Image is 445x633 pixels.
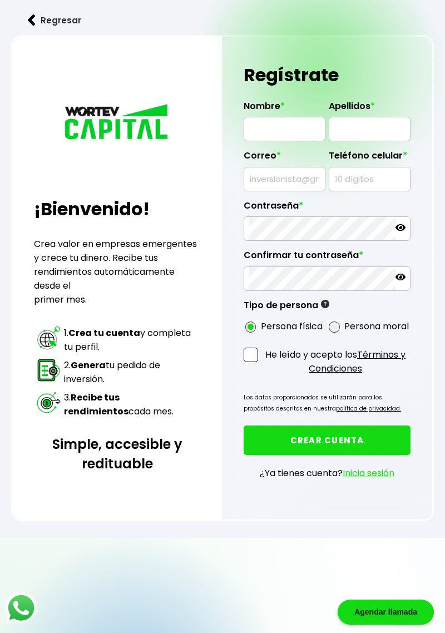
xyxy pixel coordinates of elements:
strong: Recibe tus rendimientos [64,391,128,418]
td: 3. cada mes. [63,389,200,420]
div: Agendar llamada [338,600,434,625]
img: paso 1 [36,325,62,351]
p: Crea valor en empresas emergentes y crece tu dinero. Recibe tus rendimientos automáticamente desd... [34,237,201,306]
a: Inicia sesión [343,467,394,479]
img: paso 3 [36,389,62,416]
a: Términos y Condiciones [309,348,406,375]
input: inversionista@gmail.com [249,167,320,191]
button: CREAR CUENTA [244,426,411,455]
label: Correo [244,150,325,167]
p: He leído y acepto los [260,348,411,375]
label: Contraseña [244,200,411,217]
label: Tipo de persona [244,300,329,316]
button: Regresar [11,6,98,35]
img: logo_wortev_capital [62,102,173,144]
label: Apellidos [329,101,411,117]
label: Persona moral [344,319,409,333]
p: ¿Ya tienes cuenta? [260,466,394,480]
h1: Regístrate [244,58,411,92]
img: flecha izquierda [28,14,36,26]
a: flecha izquierdaRegresar [11,6,434,35]
label: Teléfono celular [329,150,411,167]
strong: Genera [71,359,106,372]
img: logos_whatsapp-icon.242b2217.svg [6,592,37,624]
h3: Simple, accesible y redituable [34,434,201,473]
input: 10 dígitos [334,167,406,191]
label: Confirmar tu contraseña [244,250,411,266]
label: Nombre [244,101,325,117]
p: Los datos proporcionados se utilizarán para los propósitos descritos en nuestra [244,392,411,414]
strong: Crea tu cuenta [68,327,140,339]
h2: ¡Bienvenido! [34,196,201,222]
td: 1. y completa tu perfil. [63,324,200,355]
a: política de privacidad. [336,404,401,413]
td: 2. tu pedido de inversión. [63,357,200,388]
label: Persona física [261,319,323,333]
img: paso 2 [36,357,62,383]
img: gfR76cHglkPwleuBLjWdxeZVvX9Wp6JBDmjRYY8JYDQn16A2ICN00zLTgIroGa6qie5tIuWH7V3AapTKqzv+oMZsGfMUqL5JM... [321,300,329,308]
